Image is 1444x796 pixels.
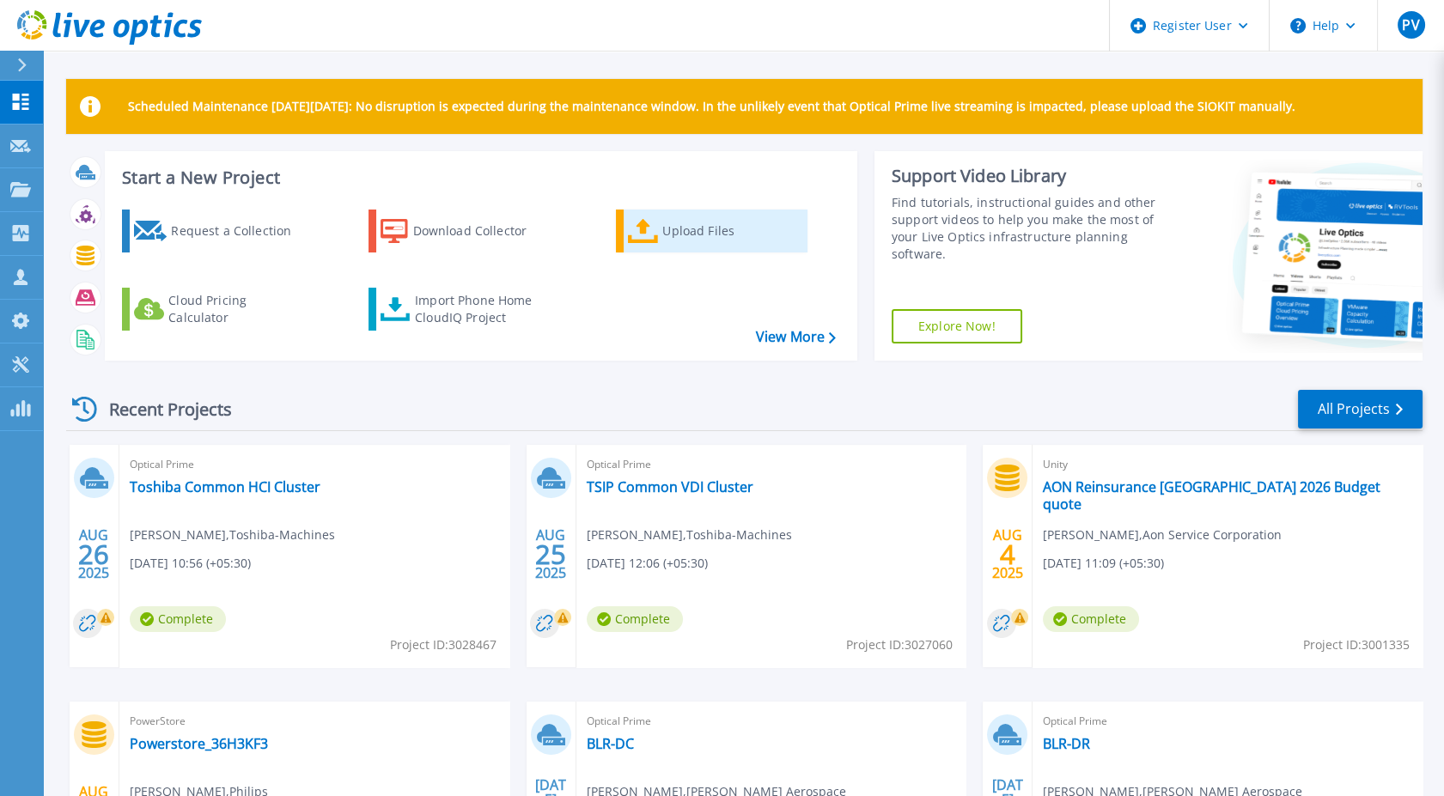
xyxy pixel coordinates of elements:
a: AON Reinsurance [GEOGRAPHIC_DATA] 2026 Budget quote [1043,478,1412,513]
a: Cloud Pricing Calculator [122,288,314,331]
div: Recent Projects [66,388,255,430]
div: Support Video Library [892,165,1169,187]
a: TSIP Common VDI Cluster [587,478,753,495]
span: Complete [130,606,226,632]
div: Find tutorials, instructional guides and other support videos to help you make the most of your L... [892,194,1169,263]
span: PV [1402,18,1419,32]
a: Upload Files [616,210,807,252]
a: Download Collector [369,210,560,252]
span: Optical Prime [587,712,956,731]
span: Optical Prime [587,455,956,474]
span: Complete [1043,606,1139,632]
div: Upload Files [662,214,800,248]
a: BLR-DR [1043,735,1090,752]
span: [PERSON_NAME] , Aon Service Corporation [1043,526,1282,544]
span: [DATE] 10:56 (+05:30) [130,554,251,573]
div: Import Phone Home CloudIQ Project [415,292,549,326]
span: [PERSON_NAME] , Toshiba-Machines [130,526,335,544]
div: AUG 2025 [991,523,1024,586]
span: Project ID: 3027060 [846,635,953,654]
a: BLR-DC [587,735,634,752]
span: PowerStore [130,712,499,731]
a: View More [756,329,836,345]
span: 4 [1000,547,1015,562]
span: 26 [78,547,109,562]
div: AUG 2025 [534,523,567,586]
a: Powerstore_36H3KF3 [130,735,268,752]
div: Download Collector [413,214,551,248]
span: Optical Prime [1043,712,1412,731]
span: [DATE] 11:09 (+05:30) [1043,554,1164,573]
div: Request a Collection [171,214,308,248]
span: Project ID: 3001335 [1303,635,1410,654]
a: Request a Collection [122,210,314,252]
div: Cloud Pricing Calculator [168,292,306,326]
div: AUG 2025 [77,523,110,586]
a: All Projects [1298,390,1423,428]
span: Complete [587,606,683,632]
span: Project ID: 3028467 [390,635,497,654]
span: Optical Prime [130,455,499,474]
span: [PERSON_NAME] , Toshiba-Machines [587,526,792,544]
p: Scheduled Maintenance [DATE][DATE]: No disruption is expected during the maintenance window. In t... [128,100,1295,113]
a: Explore Now! [892,309,1022,343]
span: 25 [535,547,566,562]
span: Unity [1043,455,1412,474]
span: [DATE] 12:06 (+05:30) [587,554,708,573]
h3: Start a New Project [122,168,835,187]
a: Toshiba Common HCI Cluster [130,478,320,495]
